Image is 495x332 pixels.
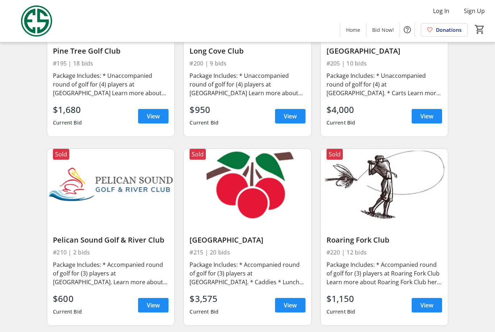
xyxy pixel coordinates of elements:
[346,26,360,34] span: Home
[420,301,433,310] span: View
[138,109,169,123] a: View
[53,247,169,257] div: #210 | 2 bids
[412,109,442,123] a: View
[53,103,82,116] div: $1,680
[412,298,442,312] a: View
[433,7,449,15] span: Log In
[190,292,219,305] div: $3,575
[464,7,485,15] span: Sign Up
[190,260,305,286] div: Package Includes: * Accompanied round of golf for (3) players at [GEOGRAPHIC_DATA]. * Caddies * L...
[147,112,160,121] span: View
[53,292,82,305] div: $600
[4,3,69,39] img: Evans Scholars Foundation's Logo
[436,26,462,34] span: Donations
[372,26,394,34] span: Bid Now!
[190,116,219,129] div: Current Bid
[340,23,366,37] a: Home
[190,305,219,318] div: Current Bid
[190,149,206,160] div: Sold
[147,301,160,310] span: View
[184,149,311,220] img: Cherry Hills Country Club
[275,109,305,123] a: View
[473,23,486,36] button: Cart
[326,305,355,318] div: Current Bid
[326,149,343,160] div: Sold
[427,5,455,17] button: Log In
[53,58,169,68] div: #195 | 18 bids
[326,116,355,129] div: Current Bid
[326,292,355,305] div: $1,150
[421,23,467,37] a: Donations
[190,58,305,68] div: #200 | 9 bids
[458,5,491,17] button: Sign Up
[366,23,400,37] a: Bid Now!
[326,47,442,55] div: [GEOGRAPHIC_DATA]
[190,71,305,97] div: Package Includes: * Unaccompanied round of golf for (4) players at [GEOGRAPHIC_DATA] Learn more a...
[321,149,448,220] img: Roaring Fork Club
[420,112,433,121] span: View
[326,247,442,257] div: #220 | 12 bids
[53,149,69,160] div: Sold
[326,260,442,286] div: Package Includes: * Accompanied round of golf for (3) players at Roaring Fork Club Learn more abo...
[326,236,442,244] div: Roaring Fork Club
[326,71,442,97] div: Package Includes: * Unaccompanied round of golf for (4) at [GEOGRAPHIC_DATA]. * Carts Learn more ...
[53,305,82,318] div: Current Bid
[275,298,305,312] a: View
[190,47,305,55] div: Long Cove Club
[400,22,415,37] button: Help
[284,301,297,310] span: View
[284,112,297,121] span: View
[326,58,442,68] div: #205 | 10 bids
[53,236,169,244] div: Pelican Sound Golf & River Club
[190,236,305,244] div: [GEOGRAPHIC_DATA]
[53,260,169,286] div: Package Includes: * Accompanied round of golf for (3) players at [GEOGRAPHIC_DATA]. Learn more ab...
[138,298,169,312] a: View
[326,103,355,116] div: $4,000
[47,149,174,220] img: Pelican Sound Golf & River Club
[190,103,219,116] div: $950
[190,247,305,257] div: #215 | 20 bids
[53,47,169,55] div: Pine Tree Golf Club
[53,116,82,129] div: Current Bid
[53,71,169,97] div: Package Includes: * Unaccompanied round of golf for (4) players at [GEOGRAPHIC_DATA] Learn more a...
